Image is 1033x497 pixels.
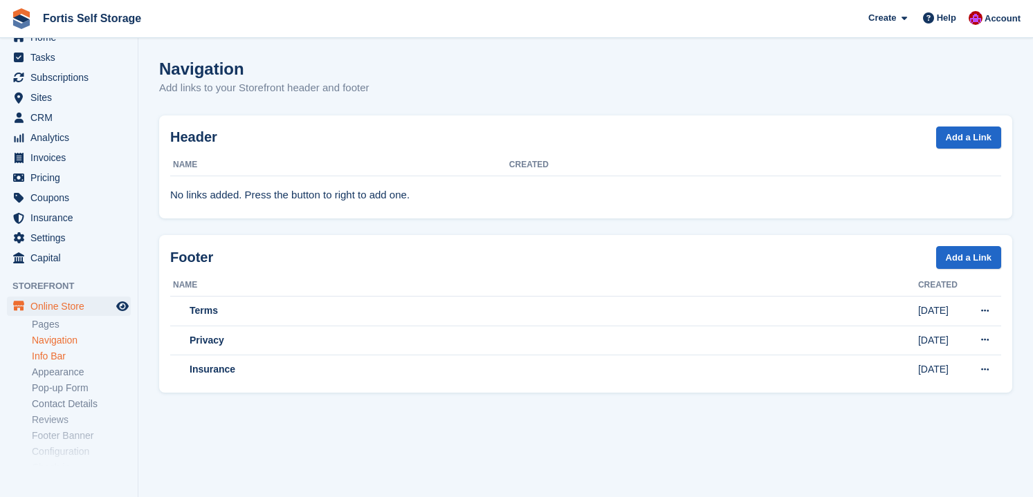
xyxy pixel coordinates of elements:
p: Add links to your Storefront header and footer [159,80,369,96]
div: Insurance [173,362,918,377]
span: Analytics [30,128,113,147]
span: Create [868,11,896,25]
a: menu [7,188,131,207]
th: Name [170,274,918,297]
span: Capital [30,248,113,268]
span: Sites [30,88,113,107]
a: Appearance [32,366,131,379]
span: Account [985,12,1021,26]
a: menu [7,128,131,147]
a: menu [7,48,131,67]
a: menu [7,208,131,227]
div: Privacy [173,333,918,348]
span: Coupons [30,188,113,207]
span: Invoices [30,148,113,167]
span: Help [937,11,956,25]
a: menu [7,297,131,316]
a: Navigation [32,334,131,347]
div: Terms [173,303,918,318]
td: [DATE] [918,297,966,326]
a: Check-in [32,461,131,474]
a: Configuration [32,445,131,458]
span: Subscriptions [30,68,113,87]
span: Settings [30,228,113,247]
img: stora-icon-8386f47178a22dfd0bd8f6a31ec36ba5ce8667c1dd55bd0f319d3a0aa187defe.svg [11,8,32,29]
strong: Header [170,129,217,144]
a: Reviews [32,413,131,426]
a: Info Bar [32,350,131,363]
a: menu [7,248,131,268]
a: Preview store [114,298,131,315]
a: Pages [32,318,131,331]
span: Online Store [30,297,113,316]
img: Becky Welch [969,11,982,25]
td: [DATE] [918,326,966,355]
td: No links added. Press the button to right to add one. [170,176,1001,211]
th: Name [170,154,509,176]
a: menu [7,88,131,107]
a: Fortis Self Storage [37,7,147,30]
th: Created [509,154,1001,176]
span: Pricing [30,168,113,187]
strong: Footer [170,250,213,265]
span: CRM [30,108,113,127]
span: Storefront [12,279,138,293]
a: Pop-up Form [32,382,131,395]
a: menu [7,228,131,247]
a: menu [7,168,131,187]
a: Contact Details [32,397,131,411]
a: Footer Banner [32,429,131,442]
a: menu [7,68,131,87]
h1: Navigation [159,59,244,78]
a: Add a Link [936,126,1001,149]
span: Tasks [30,48,113,67]
a: menu [7,148,131,167]
td: [DATE] [918,355,966,384]
th: Created [918,274,966,297]
a: Add a Link [936,246,1001,269]
a: menu [7,108,131,127]
span: Insurance [30,208,113,227]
